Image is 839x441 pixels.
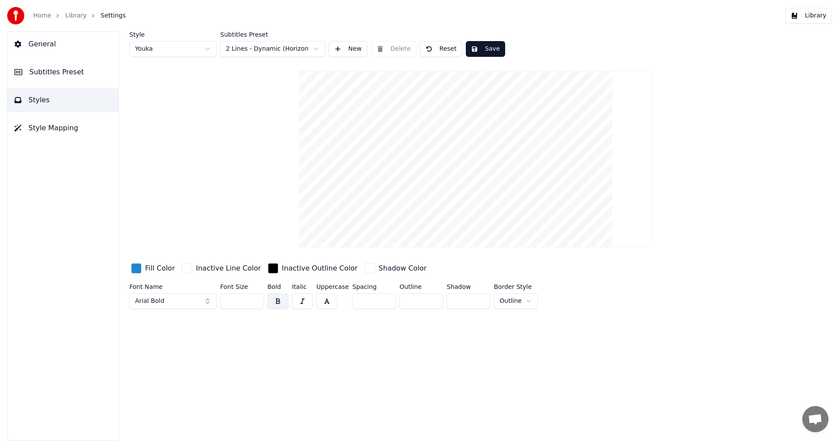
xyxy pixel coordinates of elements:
button: New [329,41,367,57]
a: Home [33,11,51,20]
label: Style [129,31,217,38]
label: Subtitles Preset [220,31,325,38]
div: Inactive Line Color [196,263,261,274]
nav: breadcrumb [33,11,126,20]
label: Bold [267,284,288,290]
span: Subtitles Preset [29,67,84,77]
a: Library [65,11,87,20]
button: Subtitles Preset [7,60,118,84]
button: Save [466,41,505,57]
label: Outline [399,284,443,290]
label: Spacing [352,284,396,290]
button: General [7,32,118,56]
button: Library [785,8,832,24]
label: Font Name [129,284,217,290]
span: Arial Bold [135,297,164,306]
div: Fill Color [145,263,175,274]
button: Styles [7,88,118,112]
label: Border Style [494,284,538,290]
label: Uppercase [316,284,349,290]
span: Styles [28,95,50,105]
button: Inactive Outline Color [266,261,359,275]
span: Settings [101,11,125,20]
div: Avoin keskustelu [802,406,829,432]
button: Reset [420,41,462,57]
label: Italic [292,284,313,290]
div: Inactive Outline Color [282,263,357,274]
span: General [28,39,56,49]
button: Style Mapping [7,116,118,140]
img: youka [7,7,24,24]
button: Inactive Line Color [180,261,263,275]
div: Shadow Color [378,263,426,274]
button: Shadow Color [363,261,428,275]
span: Style Mapping [28,123,78,133]
button: Fill Color [129,261,177,275]
label: Shadow [447,284,490,290]
label: Font Size [220,284,264,290]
